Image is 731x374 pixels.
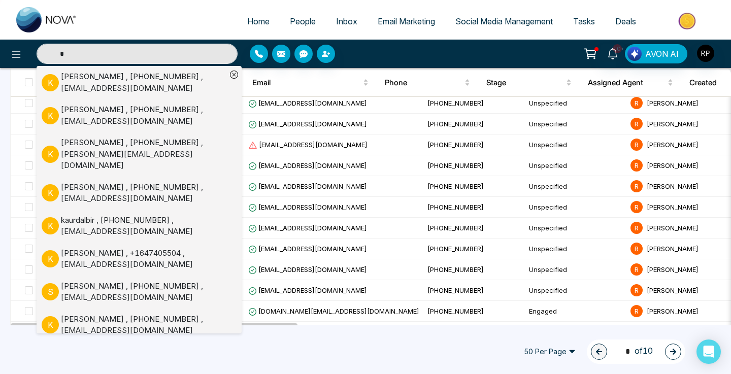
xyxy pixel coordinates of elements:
span: [PHONE_NUMBER] [427,307,484,315]
span: R [630,201,643,213]
td: Unspecified [525,259,626,280]
span: [PHONE_NUMBER] [427,203,484,211]
a: Tasks [563,12,605,31]
span: R [630,243,643,255]
span: [PHONE_NUMBER] [427,141,484,149]
span: R [630,222,643,234]
span: People [290,16,316,26]
span: [EMAIL_ADDRESS][DOMAIN_NAME] [248,245,367,253]
span: [EMAIL_ADDRESS][DOMAIN_NAME] [248,120,367,128]
span: [PERSON_NAME] [647,141,699,149]
span: Inbox [336,16,357,26]
span: R [630,305,643,317]
span: [PHONE_NUMBER] [427,99,484,107]
div: kaurdalbir , [PHONE_NUMBER] , [EMAIL_ADDRESS][DOMAIN_NAME] [61,215,226,237]
a: Home [237,12,280,31]
button: AVON AI [625,44,687,63]
span: R [630,284,643,296]
div: [PERSON_NAME] , [PHONE_NUMBER] , [EMAIL_ADDRESS][DOMAIN_NAME] [61,281,226,303]
a: Social Media Management [445,12,563,31]
td: Unspecified [525,280,626,301]
div: [PERSON_NAME] , [PHONE_NUMBER] , [EMAIL_ADDRESS][DOMAIN_NAME] [61,314,226,336]
td: Unspecified [525,176,626,197]
span: [PERSON_NAME] [647,182,699,190]
td: Engaged [525,301,626,322]
td: Unspecified [525,239,626,259]
span: [EMAIL_ADDRESS][DOMAIN_NAME] [248,286,367,294]
span: [PERSON_NAME] [647,203,699,211]
div: [PERSON_NAME] , +1647405504 , [EMAIL_ADDRESS][DOMAIN_NAME] [61,248,226,270]
p: K [42,74,59,91]
span: Stage [486,76,564,88]
p: S [42,283,59,300]
span: [PERSON_NAME] [647,286,699,294]
span: Social Media Management [455,16,553,26]
span: [PHONE_NUMBER] [427,161,484,169]
span: [EMAIL_ADDRESS][DOMAIN_NAME] [248,182,367,190]
span: Home [247,16,270,26]
td: Unspecified [525,93,626,114]
a: People [280,12,326,31]
span: [PERSON_NAME] [647,161,699,169]
th: Stage [478,68,580,96]
td: Unspecified [525,155,626,176]
th: Email [244,68,377,96]
div: [PERSON_NAME] , [PHONE_NUMBER] , [EMAIL_ADDRESS][DOMAIN_NAME] [61,71,226,94]
span: 10+ [613,44,622,53]
span: [EMAIL_ADDRESS][DOMAIN_NAME] [248,203,367,211]
span: AVON AI [645,48,679,60]
span: [PHONE_NUMBER] [427,224,484,232]
span: [EMAIL_ADDRESS][DOMAIN_NAME] [248,161,367,169]
p: K [42,250,59,267]
span: [EMAIL_ADDRESS][DOMAIN_NAME] [248,224,367,232]
span: [PERSON_NAME] [647,245,699,253]
p: K [42,146,59,163]
div: [PERSON_NAME] , [PHONE_NUMBER] , [EMAIL_ADDRESS][DOMAIN_NAME] [61,182,226,205]
span: [PERSON_NAME] [647,224,699,232]
span: of 10 [619,345,653,358]
span: R [630,139,643,151]
span: R [630,263,643,276]
div: [PERSON_NAME] , [PHONE_NUMBER] , [PERSON_NAME][EMAIL_ADDRESS][DOMAIN_NAME] [61,137,226,172]
span: R [630,118,643,130]
span: 50 Per Page [517,344,583,360]
span: R [630,97,643,109]
span: [PHONE_NUMBER] [427,286,484,294]
span: Deals [615,16,636,26]
td: Unspecified [525,218,626,239]
span: R [630,180,643,192]
span: [PHONE_NUMBER] [427,245,484,253]
a: Inbox [326,12,368,31]
p: k [42,217,59,234]
span: [DOMAIN_NAME][EMAIL_ADDRESS][DOMAIN_NAME] [248,307,419,315]
span: [EMAIL_ADDRESS][DOMAIN_NAME] [248,99,367,107]
a: Deals [605,12,646,31]
img: Nova CRM Logo [16,7,77,32]
span: [PERSON_NAME] [647,265,699,274]
span: [PERSON_NAME] [647,120,699,128]
span: Tasks [573,16,595,26]
span: [PHONE_NUMBER] [427,182,484,190]
span: [PERSON_NAME] [647,99,699,107]
span: Assigned Agent [588,76,666,88]
span: [PHONE_NUMBER] [427,265,484,274]
span: Email Marketing [378,16,435,26]
th: Phone [377,68,478,96]
div: Open Intercom Messenger [696,339,721,364]
span: [EMAIL_ADDRESS][DOMAIN_NAME] [248,265,367,274]
span: [PERSON_NAME] [647,307,699,315]
td: Unspecified [525,197,626,218]
th: Assigned Agent [580,68,681,96]
p: K [42,184,59,201]
img: User Avatar [697,45,714,62]
td: Unspecified [525,114,626,134]
td: Unspecified [525,322,626,343]
span: Email [252,76,361,88]
td: Unspecified [525,134,626,155]
span: R [630,159,643,172]
p: K [42,316,59,333]
a: Email Marketing [368,12,445,31]
span: [EMAIL_ADDRESS][DOMAIN_NAME] [248,141,368,149]
a: 10+ [601,44,625,62]
img: Lead Flow [627,47,642,61]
